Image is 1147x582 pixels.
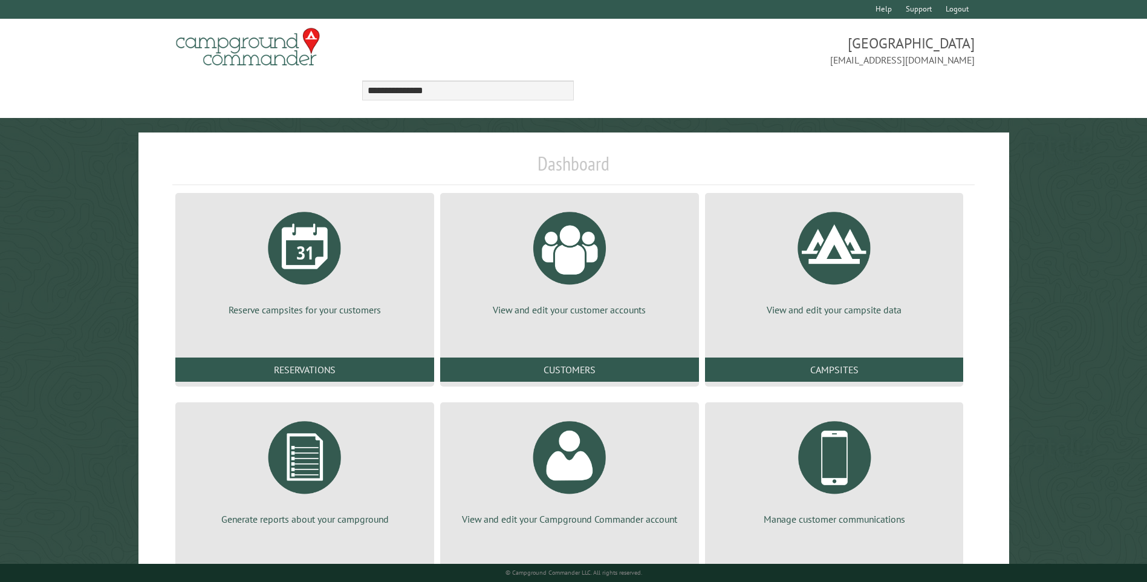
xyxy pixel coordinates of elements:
[705,358,964,382] a: Campsites
[455,203,684,316] a: View and edit your customer accounts
[440,358,699,382] a: Customers
[455,412,684,526] a: View and edit your Campground Commander account
[190,303,420,316] p: Reserve campsites for your customers
[172,24,323,71] img: Campground Commander
[720,203,949,316] a: View and edit your campsite data
[455,303,684,316] p: View and edit your customer accounts
[720,412,949,526] a: Manage customer communications
[175,358,434,382] a: Reservations
[455,512,684,526] p: View and edit your Campground Commander account
[720,303,949,316] p: View and edit your campsite data
[574,33,975,67] span: [GEOGRAPHIC_DATA] [EMAIL_ADDRESS][DOMAIN_NAME]
[190,512,420,526] p: Generate reports about your campground
[190,412,420,526] a: Generate reports about your campground
[505,569,642,577] small: © Campground Commander LLC. All rights reserved.
[190,203,420,316] a: Reserve campsites for your customers
[172,152,974,185] h1: Dashboard
[720,512,949,526] p: Manage customer communications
